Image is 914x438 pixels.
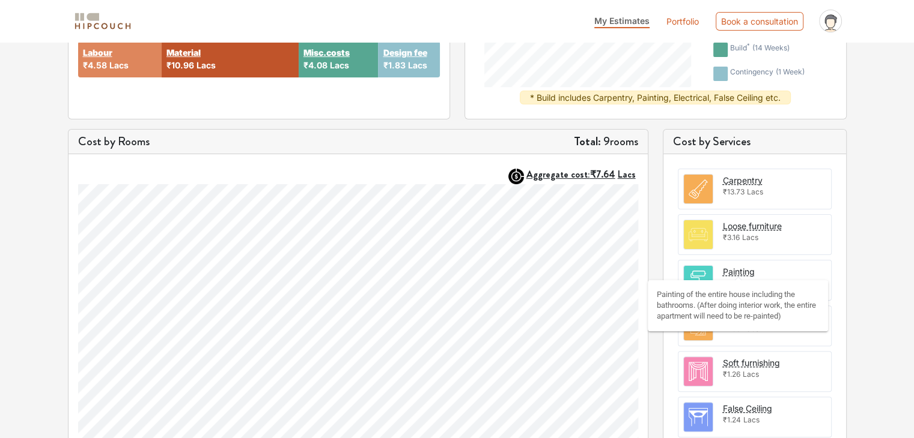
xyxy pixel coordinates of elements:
[723,220,782,232] button: Loose furniture
[520,91,791,104] div: * Build includes Carpentry, Painting, Electrical, False Ceiling etc.
[574,133,601,150] strong: Total:
[776,67,805,76] span: ( 1 week )
[109,60,129,70] span: Lacs
[83,60,107,70] span: ₹4.58
[723,233,740,242] span: ₹3.16
[508,169,524,184] img: AggregateIcon
[730,43,790,57] div: build
[330,60,349,70] span: Lacs
[684,175,713,203] img: room.svg
[166,60,194,70] span: ₹10.96
[752,43,790,52] span: ( 14 weeks )
[747,187,763,196] span: Lacs
[407,60,427,70] span: Lacs
[723,265,755,278] button: Painting
[666,15,699,28] a: Portfolio
[684,403,713,431] img: room.svg
[684,357,713,386] img: room.svg
[673,134,836,149] h5: Cost by Services
[303,60,328,70] span: ₹4.08
[166,46,201,59] button: Material
[594,16,650,26] span: My Estimates
[657,289,819,322] div: Painting of the entire house including the bathrooms. (After doing interior work, the entire apar...
[83,46,112,59] button: Labour
[73,11,133,32] img: logo-horizontal.svg
[526,167,636,181] strong: Aggregate cost:
[684,266,713,295] img: room.svg
[526,169,638,180] button: Aggregate cost:₹7.64Lacs
[723,174,763,187] button: Carpentry
[723,415,741,424] span: ₹1.24
[723,187,745,196] span: ₹13.73
[723,370,740,379] span: ₹1.26
[78,134,150,149] h5: Cost by Rooms
[716,12,803,31] div: Book a consultation
[742,233,758,242] span: Lacs
[303,46,350,59] button: Misc.costs
[197,60,216,70] span: Lacs
[684,220,713,249] img: room.svg
[743,415,760,424] span: Lacs
[723,402,772,415] button: False Ceiling
[383,60,405,70] span: ₹1.83
[73,8,133,35] span: logo-horizontal.svg
[743,370,759,379] span: Lacs
[590,167,615,181] span: ₹7.64
[574,134,638,149] h5: 9 rooms
[383,46,427,59] button: Design fee
[723,356,780,369] button: Soft furnishing
[730,67,805,81] div: contingency
[618,167,636,181] span: Lacs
